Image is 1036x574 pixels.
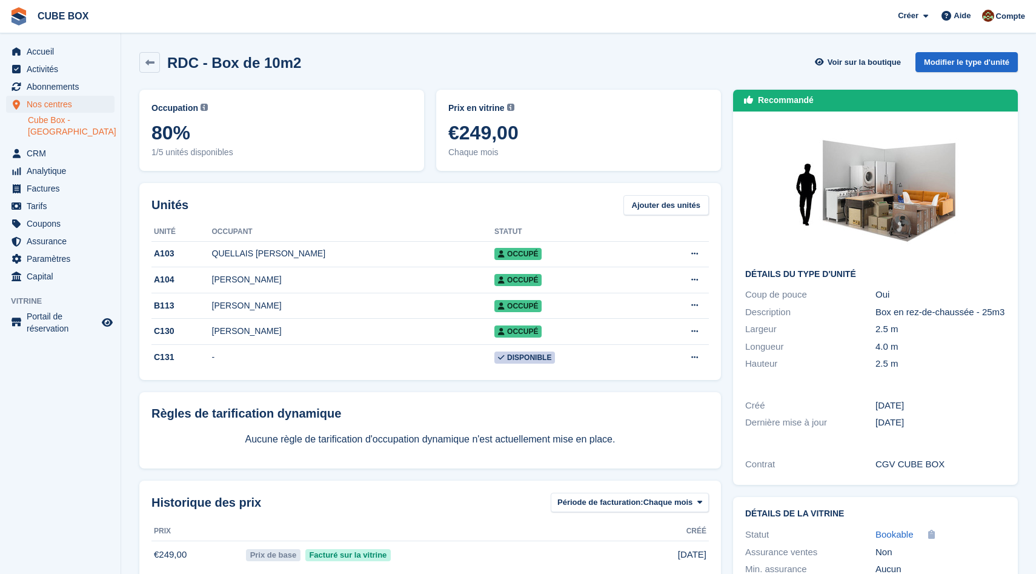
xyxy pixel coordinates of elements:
a: Modifier le type d'unité [915,52,1018,72]
a: menu [6,78,115,95]
th: Occupant [212,222,495,242]
div: Créé [745,399,875,413]
div: Non [875,546,1006,559]
a: Cube Box - [GEOGRAPHIC_DATA] [28,115,115,138]
a: menu [6,250,115,267]
th: Prix [151,522,244,541]
span: Compte [996,10,1025,22]
span: Prix de base [246,549,301,561]
div: [DATE] [875,399,1006,413]
span: Disponible [494,352,555,364]
div: [PERSON_NAME] [212,325,495,338]
a: menu [6,162,115,179]
div: [PERSON_NAME] [212,299,495,312]
div: Box en rez-de-chaussée - 25m3 [875,305,1006,319]
div: Règles de tarification dynamique [151,404,709,422]
div: 2.5 m [875,322,1006,336]
a: Ajouter des unités [623,195,709,215]
span: Factures [27,180,99,197]
a: Bookable [875,528,914,542]
a: menu [6,61,115,78]
div: CGV CUBE BOX [875,458,1006,472]
span: Capital [27,268,99,285]
div: Hauteur [745,357,875,371]
a: menu [6,198,115,215]
span: Abonnements [27,78,99,95]
img: 100-sqft-unit.jpg [785,124,966,260]
a: menu [6,268,115,285]
span: Coupons [27,215,99,232]
span: Paramètres [27,250,99,267]
a: menu [6,310,115,335]
div: Largeur [745,322,875,336]
span: Voir sur la boutique [828,56,901,68]
h2: Unités [151,196,188,214]
h2: Détails de la vitrine [745,509,1006,519]
div: Description [745,305,875,319]
span: Chaque mois [643,496,693,509]
th: Unité [151,222,212,242]
span: Occupé [494,325,542,338]
a: Boutique d'aperçu [100,315,115,330]
span: Portail de réservation [27,310,99,335]
img: icon-info-grey-7440780725fd019a000dd9b08b2336e03edf1995a4989e88bcd33f0948082b44.svg [507,104,514,111]
a: menu [6,145,115,162]
div: C131 [151,351,212,364]
span: Créé [686,526,706,536]
span: Créer [898,10,918,22]
div: Contrat [745,458,875,472]
td: - [212,345,495,370]
div: Dernière mise à jour [745,416,875,430]
div: Statut [745,528,875,542]
span: 80% [151,122,412,144]
span: Analytique [27,162,99,179]
div: C130 [151,325,212,338]
div: [DATE] [875,416,1006,430]
span: Accueil [27,43,99,60]
span: 1/5 unités disponibles [151,146,412,159]
span: Occupé [494,300,542,312]
img: stora-icon-8386f47178a22dfd0bd8f6a31ec36ba5ce8667c1dd55bd0f319d3a0aa187defe.svg [10,7,28,25]
h2: RDC - Box de 10m2 [167,55,301,71]
th: Statut [494,222,646,242]
span: Bookable [875,529,914,539]
span: Tarifs [27,198,99,215]
div: Assurance ventes [745,546,875,559]
div: Longueur [745,340,875,354]
span: Nos centres [27,96,99,113]
div: B113 [151,299,212,312]
div: QUELLAIS [PERSON_NAME] [212,247,495,260]
div: 2.5 m [875,357,1006,371]
span: Occupation [151,102,198,115]
span: Facturé sur la vitrine [305,549,391,561]
img: alex soubira [982,10,994,22]
div: Coup de pouce [745,288,875,302]
p: Aucune règle de tarification d'occupation dynamique n'est actuellement mise en place. [151,432,709,447]
img: icon-info-grey-7440780725fd019a000dd9b08b2336e03edf1995a4989e88bcd33f0948082b44.svg [201,104,208,111]
a: Voir sur la boutique [814,52,906,72]
button: Période de facturation: Chaque mois [551,493,709,513]
span: [DATE] [678,548,706,562]
span: Assurance [27,233,99,250]
span: €249,00 [448,122,709,144]
div: A104 [151,273,212,286]
div: A103 [151,247,212,260]
a: menu [6,233,115,250]
span: Occupé [494,248,542,260]
div: [PERSON_NAME] [212,273,495,286]
a: CUBE BOX [33,6,93,26]
a: menu [6,215,115,232]
span: Occupé [494,274,542,286]
span: Activités [27,61,99,78]
div: 4.0 m [875,340,1006,354]
a: menu [6,96,115,113]
td: €249,00 [151,541,244,568]
span: Prix en vitrine [448,102,505,115]
span: Chaque mois [448,146,709,159]
div: Recommandé [758,94,814,107]
a: menu [6,43,115,60]
a: menu [6,180,115,197]
div: Oui [875,288,1006,302]
span: CRM [27,145,99,162]
span: Aide [954,10,971,22]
